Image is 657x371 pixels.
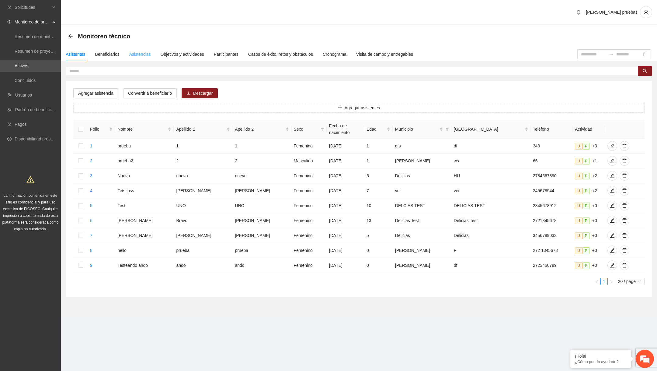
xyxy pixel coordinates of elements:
[582,217,590,224] span: P
[327,243,364,258] td: [DATE]
[90,188,92,193] a: 4
[530,228,572,243] td: 3456789033
[608,233,617,238] span: edit
[620,203,629,208] span: delete
[291,198,327,213] td: Femenino
[356,51,413,58] div: Visita de campo y entregables
[620,173,629,178] span: delete
[78,31,130,41] span: Monitoreo técnico
[393,168,451,183] td: Delicias
[291,168,327,183] td: Femenino
[182,88,218,98] button: downloadDescargar
[607,156,617,166] button: edit
[601,278,607,285] a: 1
[115,139,174,154] td: prueba
[15,34,59,39] a: Resumen de monitoreo
[572,183,605,198] td: +2
[530,120,572,139] th: Teléfono
[620,201,629,210] button: delete
[616,278,645,285] div: Page Size
[530,154,572,168] td: 66
[582,247,590,254] span: P
[572,198,605,213] td: +0
[608,188,617,193] span: edit
[291,139,327,154] td: Femenino
[607,260,617,270] button: edit
[327,198,364,213] td: [DATE]
[608,173,617,178] span: edit
[90,233,92,238] a: 7
[530,139,572,154] td: 343
[572,120,605,139] th: Actividad
[572,154,605,168] td: +1
[364,139,393,154] td: 1
[593,278,600,285] button: left
[582,173,590,179] span: P
[582,158,590,164] span: P
[393,139,451,154] td: dfs
[640,9,652,15] span: user
[90,218,92,223] a: 6
[35,81,84,143] span: Estamos en línea.
[608,248,617,253] span: edit
[15,136,67,141] a: Disponibilidad presupuestal
[115,258,174,273] td: Testeando ando
[393,120,451,139] th: Municipio
[609,52,614,57] span: to
[115,183,174,198] td: Tets joss
[235,126,284,132] span: Apellido 2
[73,88,118,98] button: Agregar asistencia
[364,258,393,273] td: 0
[321,127,324,131] span: filter
[232,154,291,168] td: 2
[90,203,92,208] a: 5
[232,198,291,213] td: UNO
[291,183,327,198] td: Femenino
[393,213,451,228] td: Delicias Test
[607,246,617,255] button: edit
[327,154,364,168] td: [DATE]
[610,280,613,284] span: right
[451,168,530,183] td: HU
[593,278,600,285] li: Previous Page
[291,228,327,243] td: Femenino
[90,143,92,148] a: 1
[364,228,393,243] td: 5
[608,278,615,285] button: right
[327,183,364,198] td: [DATE]
[393,228,451,243] td: Delicias
[530,168,572,183] td: 2784567890
[595,280,599,284] span: left
[364,120,393,139] th: Edad
[232,213,291,228] td: [PERSON_NAME]
[638,66,652,76] button: search
[608,203,617,208] span: edit
[232,183,291,198] td: [PERSON_NAME]
[174,213,232,228] td: Bravo
[572,243,605,258] td: +0
[161,51,204,58] div: Objetivos y actividades
[444,125,450,134] span: filter
[364,154,393,168] td: 1
[174,183,232,198] td: [PERSON_NAME]
[607,141,617,151] button: edit
[15,93,32,97] a: Usuarios
[291,258,327,273] td: Femenino
[620,171,629,181] button: delete
[68,34,73,39] div: Back
[174,228,232,243] td: [PERSON_NAME]
[323,51,346,58] div: Cronograma
[115,154,174,168] td: prueba2
[90,158,92,163] a: 2
[90,173,92,178] a: 3
[572,213,605,228] td: +0
[174,243,232,258] td: prueba
[620,188,629,193] span: delete
[291,243,327,258] td: Femenino
[530,243,572,258] td: 272 1345678
[620,186,629,196] button: delete
[643,69,647,74] span: search
[608,158,617,163] span: edit
[327,258,364,273] td: [DATE]
[530,183,572,198] td: 345678944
